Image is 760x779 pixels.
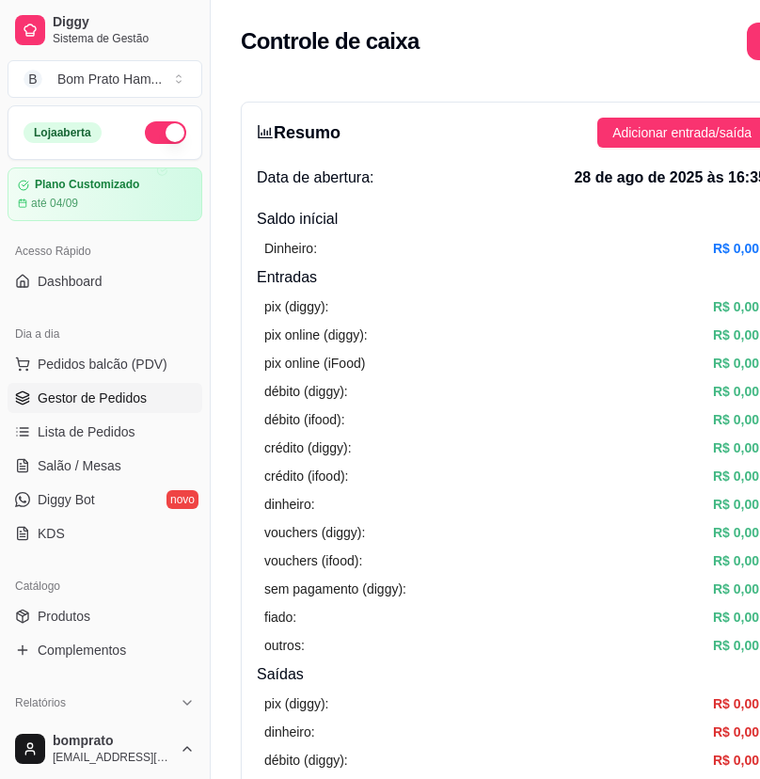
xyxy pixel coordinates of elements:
[264,409,345,430] article: débito (ifood):
[713,409,759,430] article: R$ 0,00
[24,122,102,143] div: Loja aberta
[264,635,305,656] article: outros:
[8,383,202,413] a: Gestor de Pedidos
[8,236,202,266] div: Acesso Rápido
[38,524,65,543] span: KDS
[15,695,66,710] span: Relatórios
[8,319,202,349] div: Dia a dia
[264,296,328,317] article: pix (diggy):
[264,494,315,515] article: dinheiro:
[713,296,759,317] article: R$ 0,00
[713,522,759,543] article: R$ 0,00
[713,353,759,374] article: R$ 0,00
[264,437,352,458] article: crédito (diggy):
[53,31,195,46] span: Sistema de Gestão
[257,167,374,189] span: Data de abertura:
[38,490,95,509] span: Diggy Bot
[8,451,202,481] a: Salão / Mesas
[713,494,759,515] article: R$ 0,00
[713,381,759,402] article: R$ 0,00
[264,325,368,345] article: pix online (diggy):
[713,607,759,628] article: R$ 0,00
[145,121,186,144] button: Alterar Status
[264,353,365,374] article: pix online (iFood)
[264,579,406,599] article: sem pagamento (diggy):
[264,381,348,402] article: débito (diggy):
[264,238,317,259] article: Dinheiro:
[713,437,759,458] article: R$ 0,00
[38,389,147,407] span: Gestor de Pedidos
[24,70,42,88] span: B
[713,550,759,571] article: R$ 0,00
[713,750,759,771] article: R$ 0,00
[264,550,362,571] article: vouchers (ifood):
[713,635,759,656] article: R$ 0,00
[8,726,202,771] button: bomprato[EMAIL_ADDRESS][DOMAIN_NAME]
[241,26,420,56] h2: Controle de caixa
[713,325,759,345] article: R$ 0,00
[8,60,202,98] button: Select a team
[8,266,202,296] a: Dashboard
[53,733,172,750] span: bomprato
[31,196,78,211] article: até 04/09
[257,123,274,140] span: bar-chart
[612,122,752,143] span: Adicionar entrada/saída
[38,355,167,374] span: Pedidos balcão (PDV)
[8,8,202,53] a: DiggySistema de Gestão
[38,422,135,441] span: Lista de Pedidos
[8,349,202,379] button: Pedidos balcão (PDV)
[8,635,202,665] a: Complementos
[38,272,103,291] span: Dashboard
[8,718,202,748] a: Relatórios de vendas
[264,466,348,486] article: crédito (ifood):
[38,456,121,475] span: Salão / Mesas
[38,641,126,660] span: Complementos
[713,238,759,259] article: R$ 0,00
[8,518,202,548] a: KDS
[8,571,202,601] div: Catálogo
[713,579,759,599] article: R$ 0,00
[53,750,172,765] span: [EMAIL_ADDRESS][DOMAIN_NAME]
[35,178,139,192] article: Plano Customizado
[264,693,328,714] article: pix (diggy):
[8,601,202,631] a: Produtos
[8,417,202,447] a: Lista de Pedidos
[257,119,340,146] h3: Resumo
[713,693,759,714] article: R$ 0,00
[57,70,162,88] div: Bom Prato Ham ...
[38,607,90,626] span: Produtos
[264,522,365,543] article: vouchers (diggy):
[713,466,759,486] article: R$ 0,00
[713,722,759,742] article: R$ 0,00
[264,750,348,771] article: débito (diggy):
[264,607,296,628] article: fiado:
[264,722,315,742] article: dinheiro:
[8,485,202,515] a: Diggy Botnovo
[8,167,202,221] a: Plano Customizadoaté 04/09
[53,14,195,31] span: Diggy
